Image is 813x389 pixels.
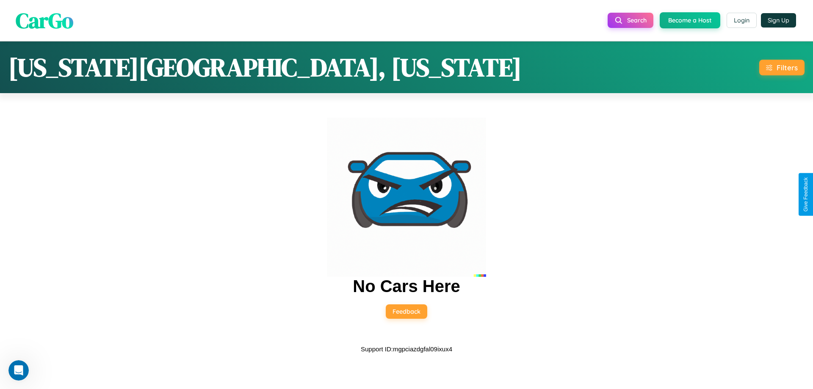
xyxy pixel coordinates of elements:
[608,13,653,28] button: Search
[353,277,460,296] h2: No Cars Here
[8,50,522,85] h1: [US_STATE][GEOGRAPHIC_DATA], [US_STATE]
[803,177,809,212] div: Give Feedback
[759,60,805,75] button: Filters
[660,12,720,28] button: Become a Host
[361,343,452,355] p: Support ID: mgpciazdgfal09ixux4
[627,17,647,24] span: Search
[16,6,73,35] span: CarGo
[386,304,427,319] button: Feedback
[761,13,796,28] button: Sign Up
[777,63,798,72] div: Filters
[727,13,757,28] button: Login
[327,118,486,277] img: car
[8,360,29,381] iframe: Intercom live chat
